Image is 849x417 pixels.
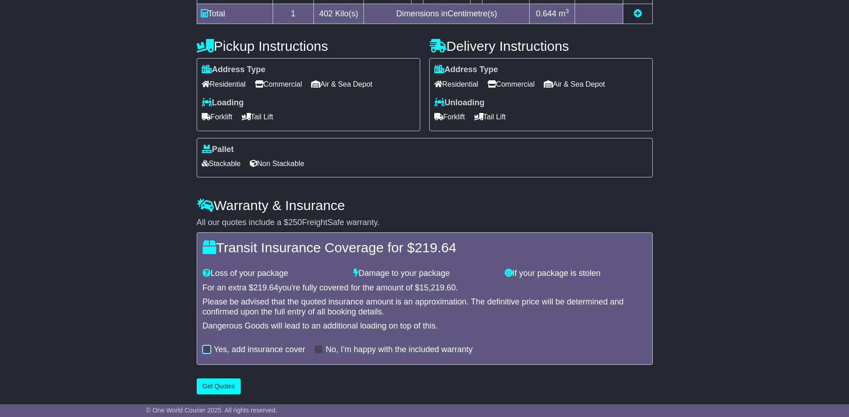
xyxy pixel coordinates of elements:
span: 402 [319,9,333,18]
label: Unloading [434,98,485,108]
h4: Pickup Instructions [197,39,420,54]
a: Add new item [634,9,642,18]
div: If your package is stolen [500,269,651,279]
span: Air & Sea Depot [311,77,372,91]
span: 250 [288,218,302,227]
span: Forklift [434,110,465,124]
td: Dimensions in Centimetre(s) [364,4,530,24]
h4: Warranty & Insurance [197,198,653,213]
td: 1 [273,4,314,24]
span: m [559,9,569,18]
span: Non Stackable [250,157,304,171]
label: Yes, add insurance cover [214,345,305,355]
h4: Transit Insurance Coverage for $ [203,240,647,255]
span: Air & Sea Depot [544,77,605,91]
span: © One World Courier 2025. All rights reserved. [146,407,278,414]
label: Loading [202,98,244,108]
span: Residential [202,77,246,91]
label: Pallet [202,145,234,155]
div: Please be advised that the quoted insurance amount is an approximation. The definitive price will... [203,297,647,317]
div: For an extra $ you're fully covered for the amount of $ . [203,283,647,293]
div: All our quotes include a $ FreightSafe warranty. [197,218,653,228]
span: Stackable [202,157,241,171]
h4: Delivery Instructions [429,39,653,54]
button: Get Quotes [197,378,241,394]
span: 0.644 [536,9,556,18]
span: Commercial [487,77,535,91]
span: 15,219.60 [419,283,456,292]
label: No, I'm happy with the included warranty [326,345,473,355]
span: Residential [434,77,478,91]
span: Commercial [255,77,302,91]
sup: 3 [566,8,569,15]
td: Total [197,4,273,24]
div: Dangerous Goods will lead to an additional loading on top of this. [203,321,647,331]
td: Kilo(s) [314,4,364,24]
span: 219.64 [415,240,457,255]
span: Tail Lift [474,110,506,124]
label: Address Type [202,65,266,75]
label: Address Type [434,65,498,75]
div: Damage to your package [349,269,500,279]
span: Tail Lift [242,110,273,124]
div: Loss of your package [198,269,349,279]
span: 219.64 [253,283,278,292]
span: Forklift [202,110,233,124]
